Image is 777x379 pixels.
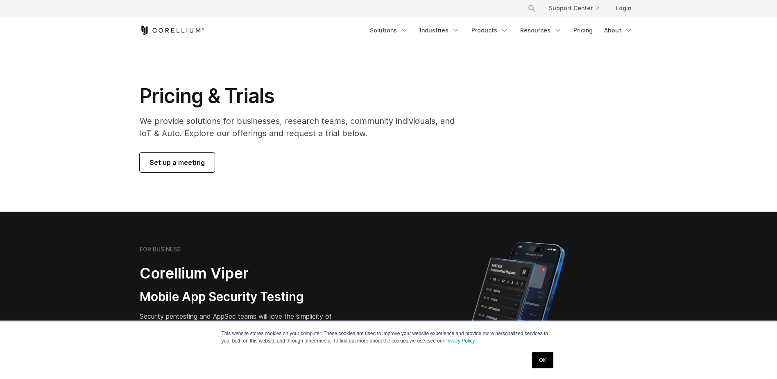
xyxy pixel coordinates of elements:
a: Support Center [542,1,606,16]
a: Products [467,23,514,38]
a: Industries [415,23,465,38]
p: Security pentesting and AppSec teams will love the simplicity of automated report generation comb... [140,311,349,341]
a: Corellium Home [140,25,205,35]
h3: Mobile App Security Testing [140,289,349,305]
div: Navigation Menu [518,1,638,16]
span: Set up a meeting [150,158,205,167]
button: Search [524,1,539,16]
div: Navigation Menu [365,23,638,38]
p: This website stores cookies on your computer. These cookies are used to improve your website expe... [222,330,556,345]
h6: FOR BUSINESS [140,246,181,253]
a: Pricing [569,23,598,38]
a: OK [532,352,553,368]
h1: Pricing & Trials [140,84,466,108]
a: Login [609,1,638,16]
a: Resources [515,23,567,38]
p: We provide solutions for businesses, research teams, community individuals, and IoT & Auto. Explo... [140,115,466,139]
a: About [599,23,638,38]
h2: Corellium Viper [140,264,349,283]
a: Privacy Policy. [444,338,476,344]
a: Solutions [365,23,413,38]
a: Set up a meeting [140,153,215,172]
